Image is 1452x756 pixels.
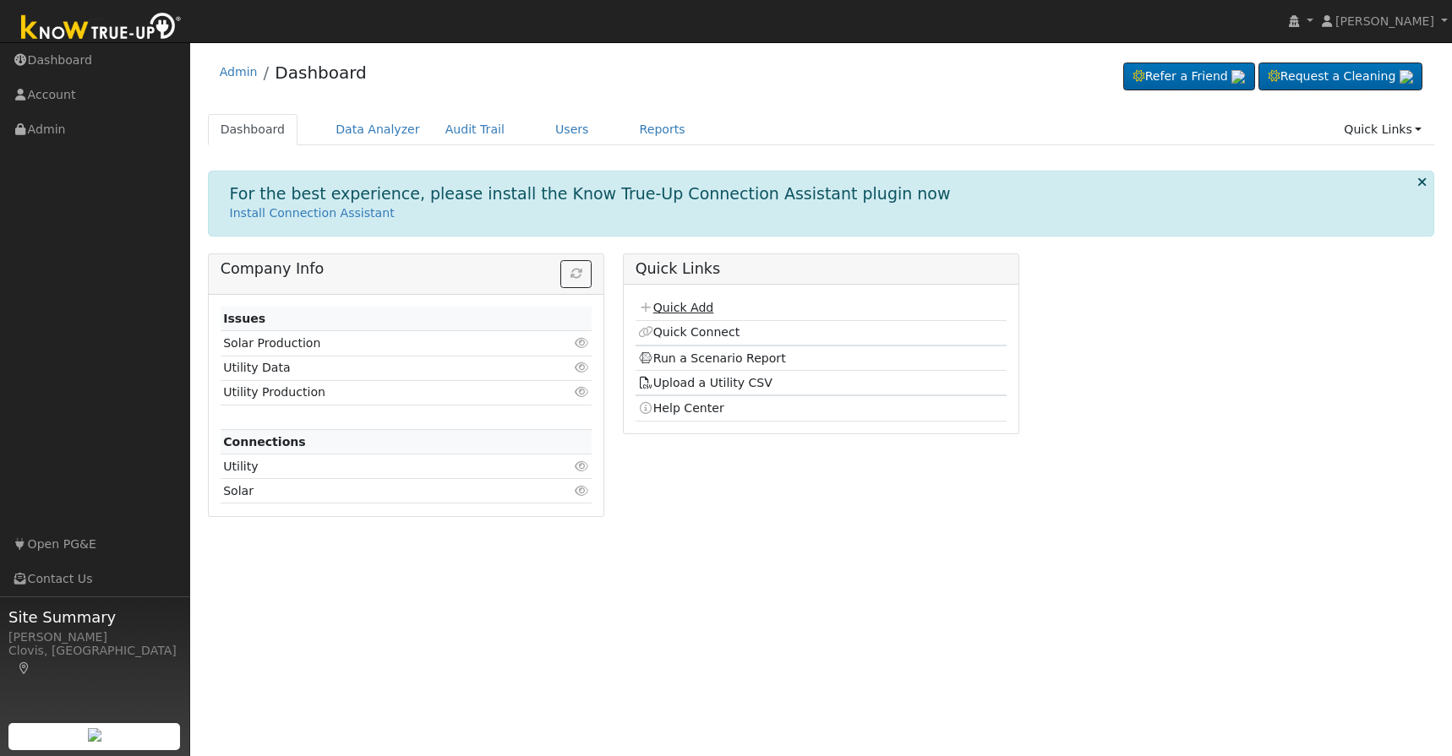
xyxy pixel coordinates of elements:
[1258,63,1422,91] a: Request a Cleaning
[1331,114,1434,145] a: Quick Links
[221,380,532,405] td: Utility Production
[1123,63,1255,91] a: Refer a Friend
[208,114,298,145] a: Dashboard
[220,65,258,79] a: Admin
[638,325,740,339] a: Quick Connect
[230,184,951,204] h1: For the best experience, please install the Know True-Up Connection Assistant plugin now
[638,351,786,365] a: Run a Scenario Report
[275,63,367,83] a: Dashboard
[230,206,395,220] a: Install Connection Assistant
[627,114,698,145] a: Reports
[638,401,724,415] a: Help Center
[223,312,265,325] strong: Issues
[13,9,190,47] img: Know True-Up
[323,114,433,145] a: Data Analyzer
[8,606,181,628] span: Site Summary
[638,301,713,314] a: Quick Add
[1335,14,1434,28] span: [PERSON_NAME]
[574,362,589,373] i: Click to view
[221,454,532,479] td: Utility
[221,356,532,380] td: Utility Data
[221,479,532,503] td: Solar
[574,460,589,472] i: Click to view
[638,376,772,389] a: Upload a Utility CSV
[8,628,181,646] div: [PERSON_NAME]
[1400,70,1413,84] img: retrieve
[8,642,181,677] div: Clovis, [GEOGRAPHIC_DATA]
[433,114,517,145] a: Audit Trail
[574,485,589,497] i: Click to view
[88,728,101,742] img: retrieve
[17,661,32,675] a: Map
[574,386,589,398] i: Click to view
[1231,70,1245,84] img: retrieve
[221,331,532,356] td: Solar Production
[223,435,306,449] strong: Connections
[543,114,602,145] a: Users
[221,260,592,278] h5: Company Info
[574,337,589,349] i: Click to view
[636,260,1007,278] h5: Quick Links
